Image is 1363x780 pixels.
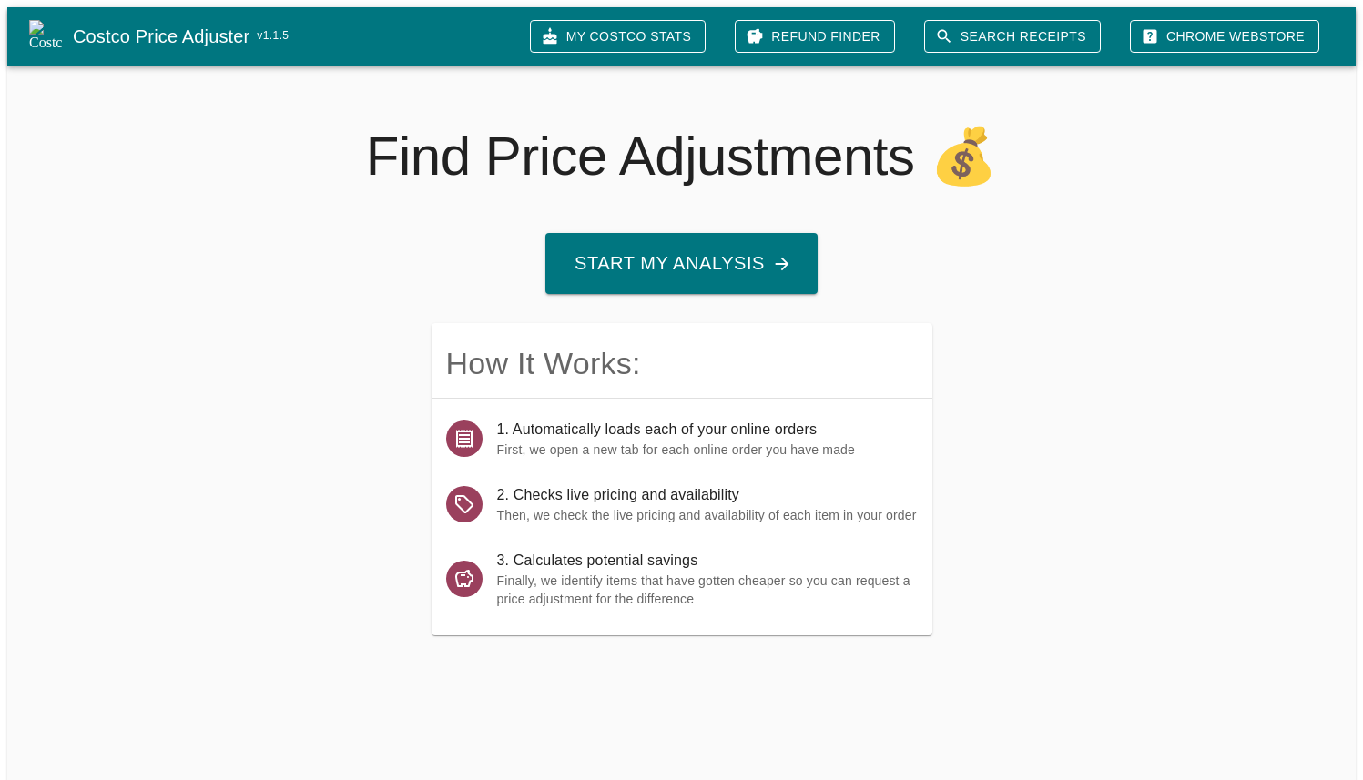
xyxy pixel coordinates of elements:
p: Finally, we identify items that have gotten cheaper so you can request a price adjustment for the... [497,572,918,608]
a: Refund Finder [735,20,895,54]
a: My Costco Stats [530,20,706,54]
a: Search Receipts [924,20,1101,54]
span: v 1.1.5 [257,27,289,46]
span: 3. Calculates potential savings [497,550,918,572]
img: Costco Price Adjuster [29,20,62,53]
button: Start My Analysis [545,233,819,294]
a: Chrome Webstore [1130,20,1319,54]
h4: How It Works: [446,345,918,383]
span: 1. Automatically loads each of your online orders [497,419,918,441]
p: First, we open a new tab for each online order you have made [497,441,918,459]
a: Costco Price Adjuster v1.1.5 [73,22,515,51]
p: Then, we check the live pricing and availability of each item in your order [497,506,918,524]
span: 2. Checks live pricing and availability [497,484,918,506]
h2: Find Price Adjustments 💰 [235,124,1129,189]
